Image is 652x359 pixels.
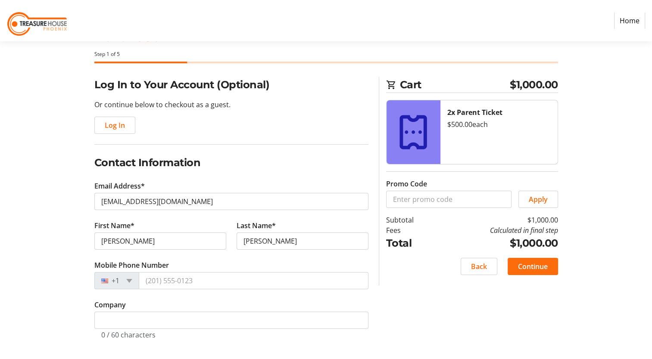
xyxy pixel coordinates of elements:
[529,194,548,204] span: Apply
[94,77,368,93] h2: Log In to Your Account (Optional)
[139,272,368,289] input: (201) 555-0123
[436,235,558,251] td: $1,000.00
[94,220,134,231] label: First Name*
[614,12,645,29] a: Home
[105,120,125,130] span: Log In
[386,235,436,251] td: Total
[386,225,436,235] td: Fees
[94,300,126,310] label: Company
[447,119,551,130] div: $500.00 each
[94,117,135,134] button: Log In
[386,191,512,208] input: Enter promo code
[400,77,510,93] span: Cart
[237,220,276,231] label: Last Name*
[508,258,558,275] button: Continue
[436,215,558,225] td: $1,000.00
[447,108,502,117] strong: 2x Parent Ticket
[94,99,368,110] p: Or continue below to checkout as a guest.
[94,181,145,191] label: Email Address*
[518,191,558,208] button: Apply
[94,50,558,58] div: Step 1 of 5
[386,179,427,189] label: Promo Code
[471,261,487,272] span: Back
[436,225,558,235] td: Calculated in final step
[94,260,169,270] label: Mobile Phone Number
[7,3,68,38] img: Treasure House's Logo
[94,155,368,170] h2: Contact Information
[461,258,497,275] button: Back
[386,215,436,225] td: Subtotal
[510,77,558,93] span: $1,000.00
[518,261,548,272] span: Continue
[101,330,156,340] tr-character-limit: 0 / 60 characters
